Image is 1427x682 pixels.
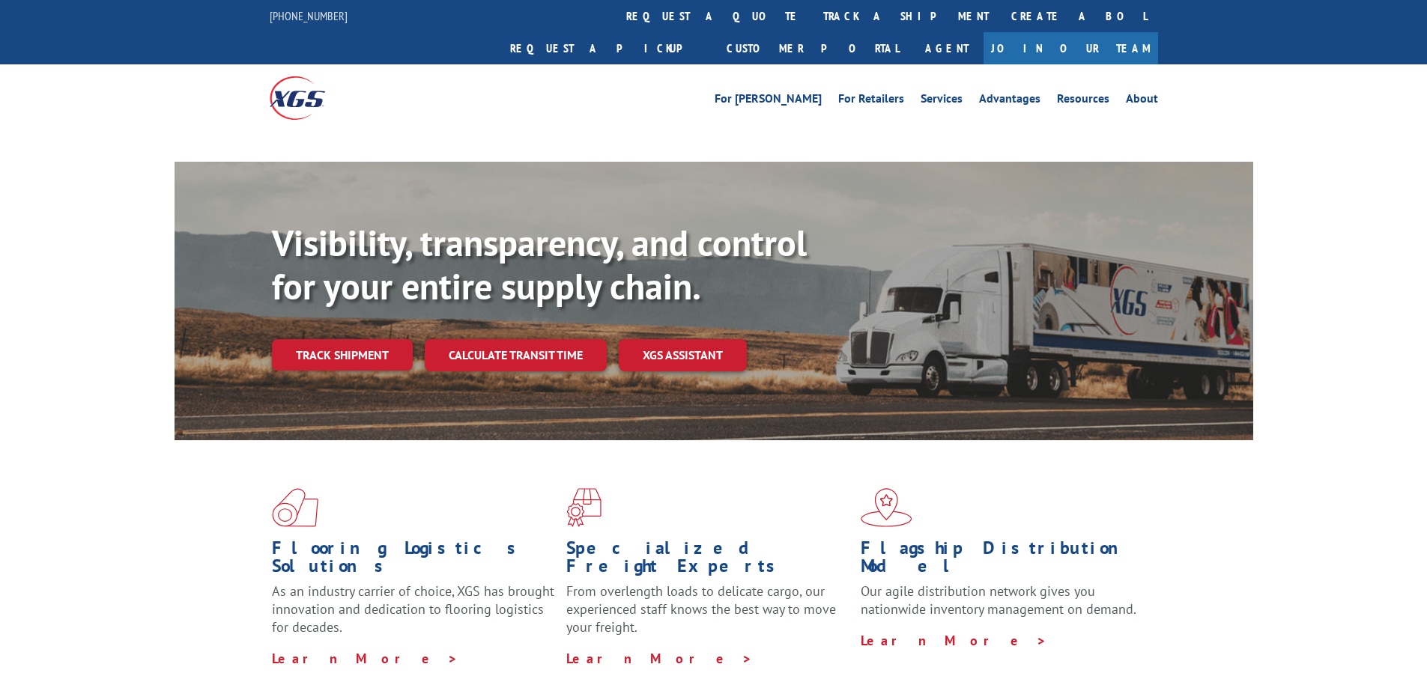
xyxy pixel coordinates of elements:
[425,339,607,371] a: Calculate transit time
[272,219,807,309] b: Visibility, transparency, and control for your entire supply chain.
[979,93,1040,109] a: Advantages
[566,488,602,527] img: xgs-icon-focused-on-flooring-red
[861,488,912,527] img: xgs-icon-flagship-distribution-model-red
[272,539,555,582] h1: Flooring Logistics Solutions
[910,32,984,64] a: Agent
[566,582,849,649] p: From overlength loads to delicate cargo, our experienced staff knows the best way to move your fr...
[838,93,904,109] a: For Retailers
[272,339,413,371] a: Track shipment
[861,582,1136,618] span: Our agile distribution network gives you nationwide inventory management on demand.
[272,488,318,527] img: xgs-icon-total-supply-chain-intelligence-red
[1057,93,1109,109] a: Resources
[566,539,849,582] h1: Specialized Freight Experts
[715,32,910,64] a: Customer Portal
[270,8,348,23] a: [PHONE_NUMBER]
[715,93,822,109] a: For [PERSON_NAME]
[272,650,458,667] a: Learn More >
[619,339,747,371] a: XGS ASSISTANT
[861,539,1144,582] h1: Flagship Distribution Model
[921,93,963,109] a: Services
[861,632,1047,649] a: Learn More >
[1126,93,1158,109] a: About
[272,582,554,636] span: As an industry carrier of choice, XGS has brought innovation and dedication to flooring logistics...
[984,32,1158,64] a: Join Our Team
[499,32,715,64] a: Request a pickup
[566,650,753,667] a: Learn More >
